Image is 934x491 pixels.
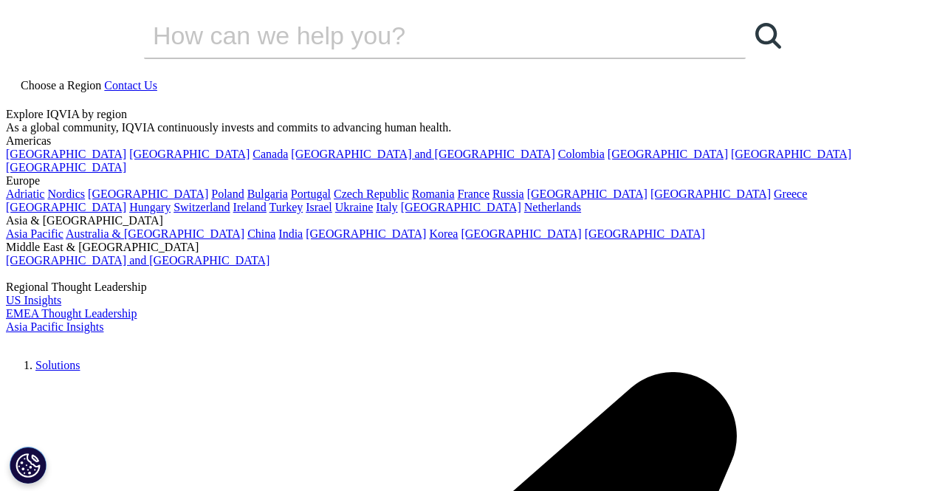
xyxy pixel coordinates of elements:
a: [GEOGRAPHIC_DATA] and [GEOGRAPHIC_DATA] [6,254,269,267]
a: [GEOGRAPHIC_DATA] [306,227,426,240]
a: Portugal [291,188,331,200]
a: Colombia [558,148,605,160]
div: Asia & [GEOGRAPHIC_DATA] [6,214,928,227]
a: Switzerland [174,201,230,213]
a: [GEOGRAPHIC_DATA] [608,148,728,160]
a: Ukraine [335,201,374,213]
a: Canada [253,148,288,160]
div: Regional Thought Leadership [6,281,928,294]
a: [GEOGRAPHIC_DATA] [461,227,581,240]
a: [GEOGRAPHIC_DATA] [650,188,771,200]
a: [GEOGRAPHIC_DATA] and [GEOGRAPHIC_DATA] [291,148,554,160]
a: Solutions [35,359,80,371]
a: Contact Us [104,79,157,92]
button: Cookies Settings [10,447,47,484]
a: [GEOGRAPHIC_DATA] [585,227,705,240]
a: Hungary [129,201,171,213]
a: Korea [429,227,458,240]
a: Poland [211,188,244,200]
a: Asia Pacific [6,227,63,240]
a: Nordics [47,188,85,200]
a: EMEA Thought Leadership [6,307,137,320]
a: Israel [306,201,332,213]
input: Search [144,13,704,58]
svg: Search [755,23,781,49]
a: Greece [774,188,807,200]
span: Choose a Region [21,79,101,92]
a: [GEOGRAPHIC_DATA] [129,148,250,160]
a: Turkey [269,201,303,213]
a: Czech Republic [334,188,409,200]
a: [GEOGRAPHIC_DATA] [6,148,126,160]
div: Middle East & [GEOGRAPHIC_DATA] [6,241,928,254]
a: [GEOGRAPHIC_DATA] [731,148,851,160]
a: Netherlands [524,201,581,213]
div: Europe [6,174,928,188]
a: [GEOGRAPHIC_DATA] [88,188,208,200]
a: India [278,227,303,240]
a: Australia & [GEOGRAPHIC_DATA] [66,227,244,240]
div: Americas [6,134,928,148]
div: As a global community, IQVIA continuously invests and commits to advancing human health. [6,121,928,134]
a: [GEOGRAPHIC_DATA] [401,201,521,213]
a: US Insights [6,294,61,306]
div: Explore IQVIA by region [6,108,928,121]
a: Russia [492,188,524,200]
a: Adriatic [6,188,44,200]
a: Asia Pacific Insights [6,320,103,333]
a: Italy [376,201,397,213]
a: Romania [412,188,455,200]
a: France [458,188,490,200]
a: [GEOGRAPHIC_DATA] [6,161,126,174]
a: Bulgaria [247,188,288,200]
a: Search [746,13,790,58]
a: [GEOGRAPHIC_DATA] [6,201,126,213]
a: [GEOGRAPHIC_DATA] [527,188,648,200]
a: Ireland [233,201,267,213]
a: China [247,227,275,240]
